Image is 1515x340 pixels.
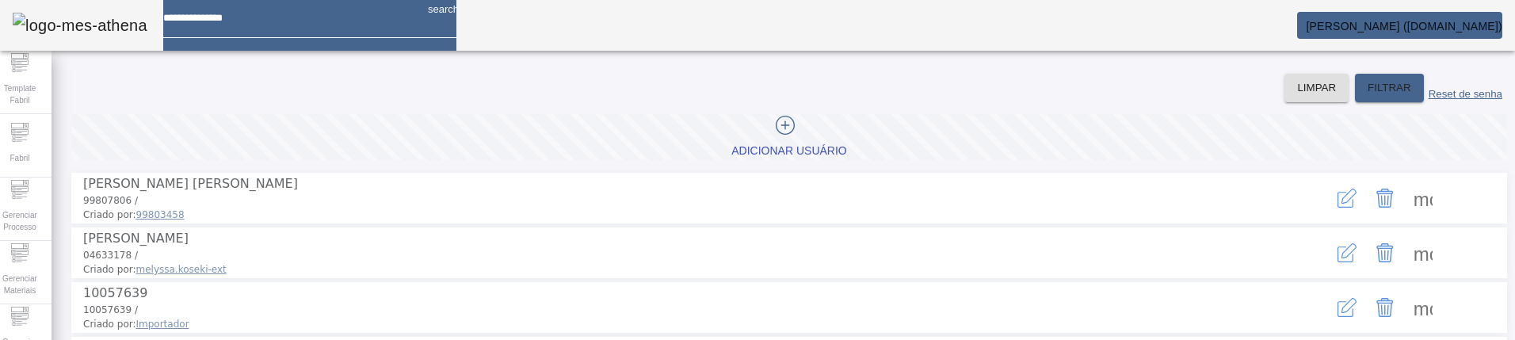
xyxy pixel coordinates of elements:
button: Mais [1404,179,1442,217]
button: Adicionar Usuário [71,114,1507,160]
span: [PERSON_NAME] ([DOMAIN_NAME]) [1306,20,1502,32]
span: [PERSON_NAME] [PERSON_NAME] [83,176,298,191]
span: 99807806 / [83,195,138,206]
span: 04633178 / [83,250,138,261]
img: logo-mes-athena [13,13,147,38]
button: Mais [1404,288,1442,327]
button: Delete [1366,288,1404,327]
span: LIMPAR [1297,80,1336,96]
label: Reset de senha [1429,88,1502,100]
span: Criado por: [83,262,1266,277]
button: Mais [1404,234,1442,272]
span: melyssa.koseki-ext [136,264,227,275]
span: 10057639 [83,285,147,300]
span: [PERSON_NAME] [83,231,189,246]
span: FILTRAR [1368,80,1411,96]
span: 10057639 / [83,304,138,315]
button: LIMPAR [1284,74,1349,102]
button: FILTRAR [1355,74,1424,102]
button: Delete [1366,234,1404,272]
span: 99803458 [136,209,185,220]
button: Delete [1366,179,1404,217]
span: Criado por: [83,317,1266,331]
button: Reset de senha [1424,74,1507,102]
span: Criado por: [83,208,1266,222]
div: Adicionar Usuário [731,143,846,159]
span: Fabril [5,147,34,169]
span: Importador [136,319,189,330]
